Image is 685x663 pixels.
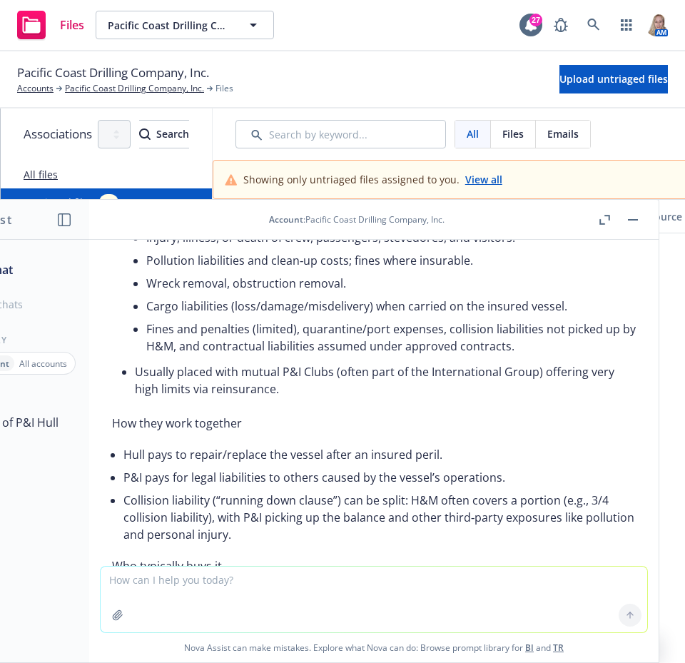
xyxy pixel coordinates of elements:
div: 27 [529,14,542,26]
a: All files [24,168,58,181]
button: Pacific Coast Drilling Company, Inc. [96,11,274,39]
a: Search [579,11,608,39]
p: How they work together [112,415,636,432]
a: Files [11,5,90,45]
a: Pacific Coast Drilling Company, Inc. [65,82,204,95]
div: Showing only untriaged files assigned to you. [243,172,502,187]
a: BI [525,642,534,654]
a: TR [553,642,564,654]
li: Fines and penalties (limited), quarantine/port expenses, collision liabilities not picked up by H... [146,318,636,358]
span: All [467,126,479,141]
a: Switch app [612,11,641,39]
span: Account [269,213,303,226]
div: 4 [99,194,118,211]
div: : Pacific Coast Drilling Company, Inc. [269,213,445,226]
svg: Search [139,128,151,140]
a: Report a Bug [547,11,575,39]
a: View all [465,172,502,187]
span: Associations [24,125,92,143]
li: Usually placed with mutual P&I Clubs (often part of the International Group) offering very high l... [135,360,636,400]
p: All accounts [19,358,67,370]
li: Hull pays to repair/replace the vessel after an insured peril. [123,443,636,466]
span: Files [60,19,84,31]
img: photo [645,14,668,36]
span: Files [215,82,233,95]
a: Accounts [17,82,54,95]
li: Wreck removal, obstruction removal. [146,272,636,295]
li: Collision liability (“running down clause”) can be split: H&M often covers a portion (e.g., 3/4 c... [123,489,636,546]
span: Nova Assist can make mistakes. Explore what Nova can do: Browse prompt library for and [95,633,653,662]
li: Cargo liabilities (loss/damage/misdelivery) when carried on the insured vessel. [146,295,636,318]
span: Emails [547,126,579,141]
span: Upload untriaged files [559,72,668,86]
li: Pollution liabilities and clean‑up costs; fines where insurable. [146,249,636,272]
li: P&I pays for legal liabilities to others caused by the vessel’s operations. [123,466,636,489]
a: Untriaged files [24,195,93,210]
div: Search [139,121,189,148]
button: SearchSearch [139,120,189,148]
button: Upload untriaged files [559,65,668,93]
input: Search by keyword... [235,120,446,148]
span: Pacific Coast Drilling Company, Inc. [17,64,209,82]
li: Typical P&I liabilities: [135,206,636,360]
span: Pacific Coast Drilling Company, Inc. [108,18,231,33]
span: Files [502,126,524,141]
p: Who typically buys it [112,557,636,575]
